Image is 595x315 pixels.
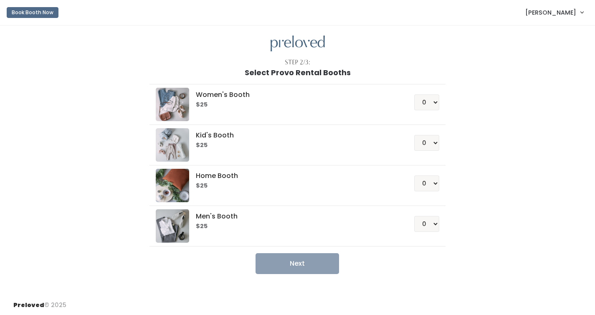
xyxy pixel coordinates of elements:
[13,301,44,309] span: Preloved
[196,91,394,99] h5: Women's Booth
[245,69,351,77] h1: Select Provo Rental Booths
[256,253,339,274] button: Next
[196,183,394,189] h6: $25
[196,142,394,149] h6: $25
[285,58,310,67] div: Step 2/3:
[156,169,189,202] img: preloved logo
[156,128,189,162] img: preloved logo
[196,213,394,220] h5: Men's Booth
[7,3,58,22] a: Book Booth Now
[156,209,189,243] img: preloved logo
[196,172,394,180] h5: Home Booth
[517,3,592,21] a: [PERSON_NAME]
[271,36,325,52] img: preloved logo
[525,8,576,17] span: [PERSON_NAME]
[156,88,189,121] img: preloved logo
[196,102,394,108] h6: $25
[13,294,66,310] div: © 2025
[7,7,58,18] button: Book Booth Now
[196,132,394,139] h5: Kid's Booth
[196,223,394,230] h6: $25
